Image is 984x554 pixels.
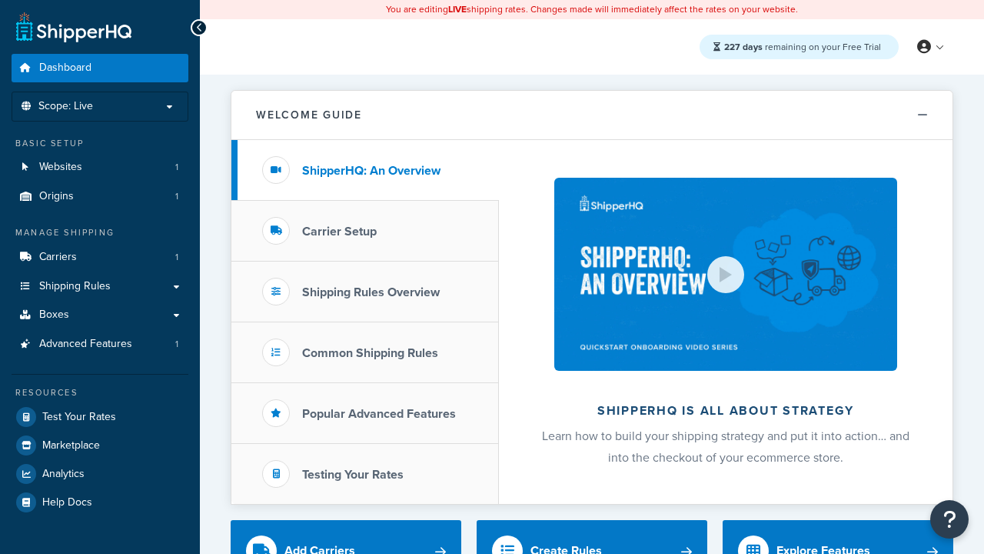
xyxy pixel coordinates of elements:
[724,40,763,54] strong: 227 days
[39,161,82,174] span: Websites
[12,330,188,359] li: Advanced Features
[554,178,897,371] img: ShipperHQ is all about strategy
[175,161,178,174] span: 1
[302,225,377,239] h3: Carrier Setup
[175,251,178,264] span: 1
[39,309,69,322] span: Boxes
[448,2,467,16] b: LIVE
[12,137,188,150] div: Basic Setup
[540,404,912,418] h2: ShipperHQ is all about strategy
[12,182,188,211] li: Origins
[42,468,85,481] span: Analytics
[12,243,188,272] a: Carriers1
[12,272,188,301] a: Shipping Rules
[42,439,100,452] span: Marketplace
[12,460,188,488] a: Analytics
[12,226,188,239] div: Manage Shipping
[12,432,188,459] a: Marketplace
[12,153,188,182] li: Websites
[175,190,178,203] span: 1
[12,301,188,329] a: Boxes
[175,338,178,351] span: 1
[39,338,132,351] span: Advanced Features
[302,285,440,299] h3: Shipping Rules Overview
[12,330,188,359] a: Advanced Features1
[39,280,111,293] span: Shipping Rules
[39,251,77,264] span: Carriers
[12,386,188,399] div: Resources
[42,496,92,509] span: Help Docs
[302,468,404,482] h3: Testing Your Rates
[231,91,952,140] button: Welcome Guide
[12,243,188,272] li: Carriers
[42,411,116,424] span: Test Your Rates
[39,62,91,75] span: Dashboard
[302,346,438,360] h3: Common Shipping Rules
[302,164,440,178] h3: ShipperHQ: An Overview
[39,190,74,203] span: Origins
[12,54,188,82] a: Dashboard
[12,153,188,182] a: Websites1
[542,427,909,466] span: Learn how to build your shipping strategy and put it into action… and into the checkout of your e...
[930,500,969,539] button: Open Resource Center
[12,403,188,431] a: Test Your Rates
[724,40,881,54] span: remaining on your Free Trial
[256,109,362,121] h2: Welcome Guide
[302,407,456,421] h3: Popular Advanced Features
[38,100,93,113] span: Scope: Live
[12,489,188,516] a: Help Docs
[12,182,188,211] a: Origins1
